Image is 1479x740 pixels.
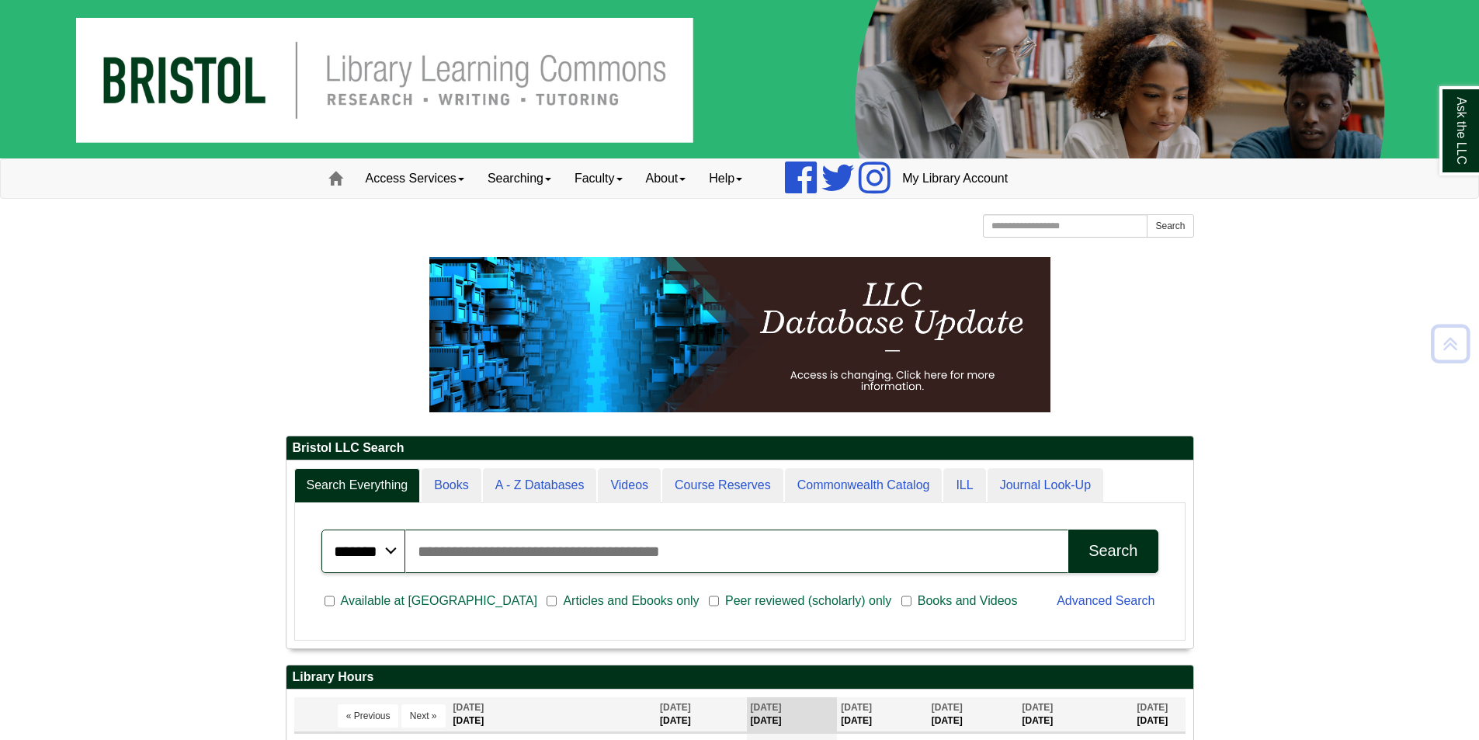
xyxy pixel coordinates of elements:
[286,436,1193,460] h2: Bristol LLC Search
[401,704,446,728] button: Next »
[709,594,719,608] input: Peer reviewed (scholarly) only
[1425,333,1475,354] a: Back to Top
[1088,542,1137,560] div: Search
[450,697,656,732] th: [DATE]
[294,468,421,503] a: Search Everything
[557,592,705,610] span: Articles and Ebooks only
[354,159,476,198] a: Access Services
[943,468,985,503] a: ILL
[476,159,563,198] a: Searching
[563,159,634,198] a: Faculty
[286,665,1193,690] h2: Library Hours
[932,702,963,713] span: [DATE]
[1057,594,1154,607] a: Advanced Search
[1134,697,1186,732] th: [DATE]
[453,702,484,713] span: [DATE]
[697,159,754,198] a: Help
[719,592,897,610] span: Peer reviewed (scholarly) only
[335,592,543,610] span: Available at [GEOGRAPHIC_DATA]
[547,594,557,608] input: Articles and Ebooks only
[988,468,1103,503] a: Journal Look-Up
[928,697,1019,732] th: [DATE]
[656,697,747,732] th: [DATE]
[325,594,335,608] input: Available at [GEOGRAPHIC_DATA]
[1137,702,1168,713] span: [DATE]
[785,468,943,503] a: Commonwealth Catalog
[1018,697,1133,732] th: [DATE]
[429,257,1050,412] img: HTML tutorial
[1147,214,1193,238] button: Search
[660,702,691,713] span: [DATE]
[1022,702,1053,713] span: [DATE]
[751,702,782,713] span: [DATE]
[1068,530,1158,573] button: Search
[891,159,1019,198] a: My Library Account
[598,468,661,503] a: Videos
[837,697,928,732] th: [DATE]
[338,704,399,728] button: « Previous
[662,468,783,503] a: Course Reserves
[422,468,481,503] a: Books
[901,594,911,608] input: Books and Videos
[483,468,597,503] a: A - Z Databases
[634,159,698,198] a: About
[911,592,1024,610] span: Books and Videos
[841,702,872,713] span: [DATE]
[747,697,838,732] th: [DATE]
